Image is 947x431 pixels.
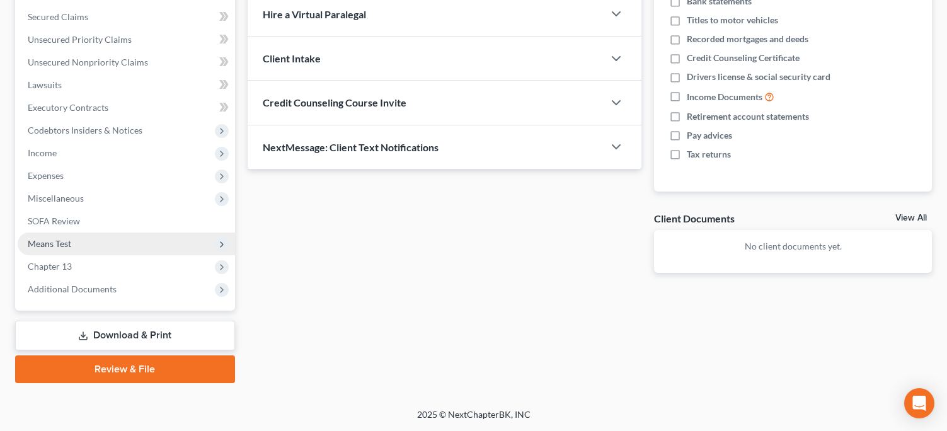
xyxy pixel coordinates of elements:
[687,52,800,64] span: Credit Counseling Certificate
[28,34,132,45] span: Unsecured Priority Claims
[28,170,64,181] span: Expenses
[28,147,57,158] span: Income
[18,51,235,74] a: Unsecured Nonpriority Claims
[15,355,235,383] a: Review & File
[904,388,934,418] div: Open Intercom Messenger
[28,79,62,90] span: Lawsuits
[28,102,108,113] span: Executory Contracts
[18,74,235,96] a: Lawsuits
[28,193,84,204] span: Miscellaneous
[687,110,809,123] span: Retirement account statements
[687,33,808,45] span: Recorded mortgages and deeds
[15,321,235,350] a: Download & Print
[28,125,142,135] span: Codebtors Insiders & Notices
[28,11,88,22] span: Secured Claims
[263,141,439,153] span: NextMessage: Client Text Notifications
[263,96,406,108] span: Credit Counseling Course Invite
[687,129,732,142] span: Pay advices
[18,6,235,28] a: Secured Claims
[687,71,830,83] span: Drivers license & social security card
[263,8,366,20] span: Hire a Virtual Paralegal
[28,284,117,294] span: Additional Documents
[28,238,71,249] span: Means Test
[263,52,321,64] span: Client Intake
[28,261,72,272] span: Chapter 13
[895,214,927,222] a: View All
[18,96,235,119] a: Executory Contracts
[654,212,735,225] div: Client Documents
[115,408,833,431] div: 2025 © NextChapterBK, INC
[687,14,778,26] span: Titles to motor vehicles
[18,210,235,233] a: SOFA Review
[18,28,235,51] a: Unsecured Priority Claims
[28,215,80,226] span: SOFA Review
[687,148,731,161] span: Tax returns
[687,91,762,103] span: Income Documents
[664,240,922,253] p: No client documents yet.
[28,57,148,67] span: Unsecured Nonpriority Claims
